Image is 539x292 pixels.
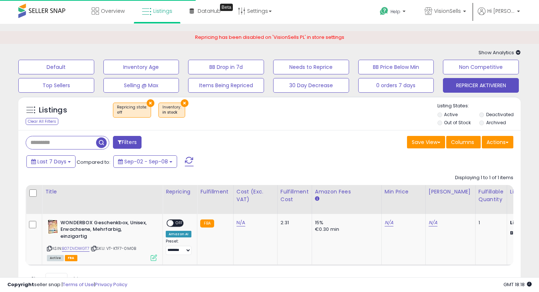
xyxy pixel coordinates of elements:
[26,155,76,168] button: Last 7 Days
[273,60,349,74] button: Needs to Reprice
[195,34,344,41] span: Repricing has been disabled on 'VisionSells PL' in store settings
[358,78,434,93] button: 0 orders 7 days
[47,219,59,234] img: 41PXSYcfu-L._SL40_.jpg
[486,119,506,126] label: Archived
[444,111,458,118] label: Active
[113,136,142,149] button: Filters
[7,281,127,288] div: seller snap | |
[446,136,481,148] button: Columns
[434,7,461,15] span: VisionSells
[503,281,532,288] span: 2025-09-16 18:18 GMT
[63,281,94,288] a: Terms of Use
[236,188,274,203] div: Cost (Exc. VAT)
[117,104,147,115] span: Repricing state :
[101,7,125,15] span: Overview
[478,7,520,24] a: Hi [PERSON_NAME]
[103,60,179,74] button: Inventory Age
[124,158,168,165] span: Sep-02 - Sep-08
[95,281,127,288] a: Privacy Policy
[200,219,214,228] small: FBA
[188,78,264,93] button: Items Being Repriced
[443,78,519,93] button: REPRICER AKTIVIEREN
[198,7,221,15] span: DataHub
[166,231,191,237] div: Amazon AI
[91,245,136,251] span: | SKU: VT-KTF7-0M0B
[162,104,181,115] span: Inventory :
[45,188,159,196] div: Title
[147,99,154,107] button: ×
[60,219,150,242] b: WONDERBOX Geschenkbox, Unisex, Erwachsene, Mehrfarbig, einzigartig
[273,78,349,93] button: 30 Day Decrease
[280,219,306,226] div: 2.31
[62,245,89,252] a: B07DVDWGT7
[26,118,58,125] div: Clear All Filters
[482,136,513,148] button: Actions
[18,60,94,74] button: Default
[47,255,64,261] span: All listings currently available for purchase on Amazon
[117,110,147,115] div: off
[385,219,393,226] a: N/A
[103,78,179,93] button: Selling @ Max
[153,7,172,15] span: Listings
[18,78,94,93] button: Top Sellers
[444,119,471,126] label: Out of Stock
[31,275,84,282] span: Show: entries
[220,4,233,11] div: Tooltip anchor
[487,7,515,15] span: Hi [PERSON_NAME]
[77,159,110,166] span: Compared to:
[188,60,264,74] button: BB Drop in 7d
[437,103,521,110] p: Listing States:
[478,219,501,226] div: 1
[113,155,177,168] button: Sep-02 - Sep-08
[385,188,422,196] div: Min Price
[443,60,519,74] button: Non Competitive
[47,219,157,260] div: ASIN:
[166,239,191,255] div: Preset:
[315,188,378,196] div: Amazon Fees
[407,136,445,148] button: Save View
[315,226,376,233] div: €0.30 min
[455,174,513,181] div: Displaying 1 to 1 of 1 items
[39,105,67,115] h5: Listings
[315,196,319,202] small: Amazon Fees.
[429,188,472,196] div: [PERSON_NAME]
[390,8,400,15] span: Help
[379,7,389,16] i: Get Help
[429,219,437,226] a: N/A
[181,99,188,107] button: ×
[166,188,194,196] div: Repricing
[200,188,230,196] div: Fulfillment
[280,188,309,203] div: Fulfillment Cost
[7,281,34,288] strong: Copyright
[478,49,521,56] span: Show Analytics
[374,1,413,24] a: Help
[173,220,185,226] span: OFF
[486,111,514,118] label: Deactivated
[358,60,434,74] button: BB Price Below Min
[162,110,181,115] div: in stock
[37,158,66,165] span: Last 7 Days
[236,219,245,226] a: N/A
[315,219,376,226] div: 15%
[478,188,504,203] div: Fulfillable Quantity
[451,138,474,146] span: Columns
[65,255,77,261] span: FBA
